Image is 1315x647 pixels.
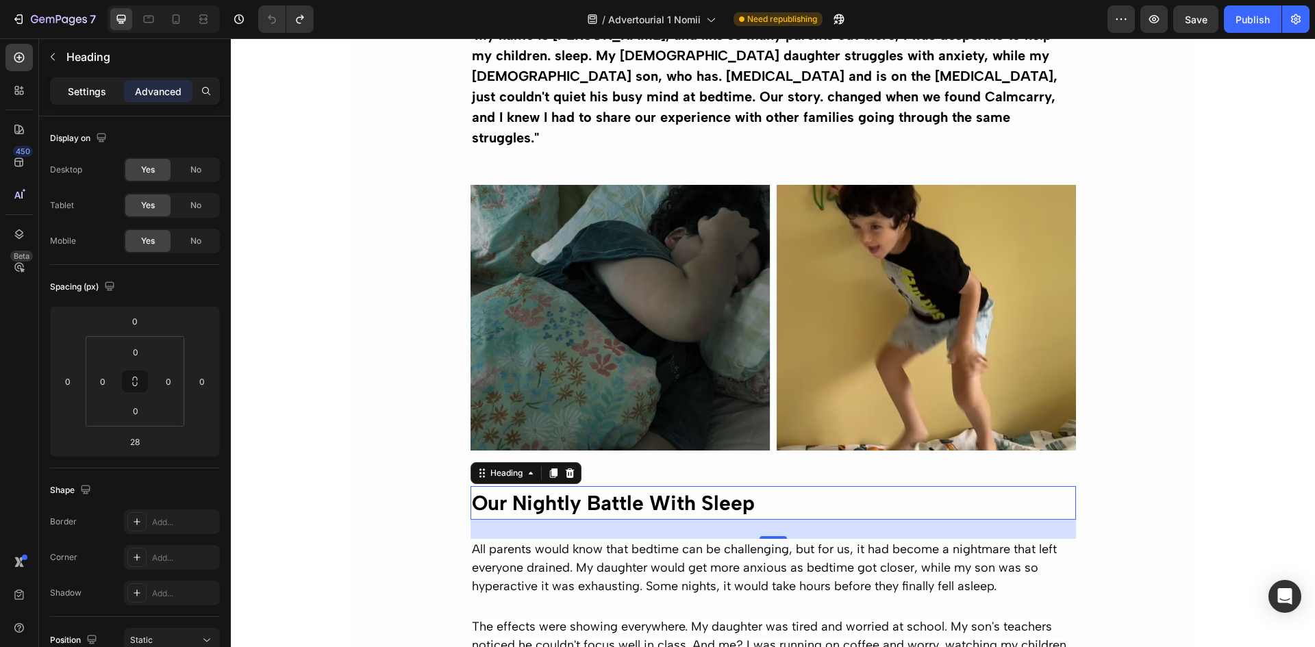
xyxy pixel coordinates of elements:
input: 0px [122,401,149,421]
span: The effects were showing everywhere. My daughter was tired and worried at school. My son's teache... [241,581,836,633]
span: Static [130,635,153,645]
p: Advanced [135,84,181,99]
div: Undo/Redo [258,5,314,33]
input: 0 [121,311,149,331]
div: Desktop [50,164,82,176]
input: 0 [58,371,78,392]
div: Tablet [50,199,74,212]
span: Yes [141,235,155,247]
div: Open Intercom Messenger [1268,580,1301,613]
input: 28 [121,431,149,452]
span: No [190,164,201,176]
span: No [190,235,201,247]
button: Publish [1224,5,1281,33]
div: Border [50,516,77,528]
input: 0px [92,371,113,392]
div: Corner [50,551,77,563]
span: No [190,199,201,212]
p: All parents would know that bedtime can be challenging, but for us, it had become a nightmare tha... [241,502,844,557]
button: Save [1173,5,1218,33]
span: Yes [141,199,155,212]
input: 0 [192,371,212,392]
img: gempages_586242508393022237-5354d2bf-384b-4371-abd9-d7a777255133.png [240,147,845,412]
p: Settings [68,84,106,99]
span: Advertourial 1 Nomii [608,12,701,27]
p: Heading [66,49,214,65]
div: Shape [50,481,94,500]
div: Add... [152,552,216,564]
h2: Our Nightly Battle With Sleep [240,448,845,481]
div: 450 [13,146,33,157]
input: 0px [158,371,179,392]
button: 7 [5,5,102,33]
div: Display on [50,129,110,148]
div: Shadow [50,587,82,599]
div: Spacing (px) [50,278,118,296]
span: / [602,12,605,27]
div: Beta [10,251,33,262]
p: 7 [90,11,96,27]
input: 0px [122,342,149,362]
div: Mobile [50,235,76,247]
div: Add... [152,516,216,529]
div: Publish [1236,12,1270,27]
div: Heading [257,429,295,441]
div: Add... [152,587,216,600]
span: Need republishing [747,13,817,25]
iframe: Design area [231,38,1315,647]
span: Save [1185,14,1207,25]
span: Yes [141,164,155,176]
